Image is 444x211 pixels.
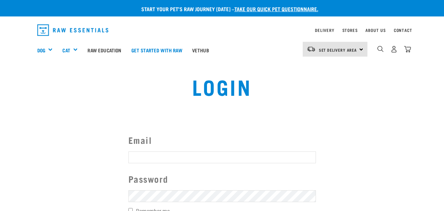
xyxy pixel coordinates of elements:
label: Email [128,133,316,147]
a: Vethub [187,37,214,63]
a: Contact [394,29,412,31]
img: home-icon-1@2x.png [377,46,384,52]
img: user.png [391,46,397,53]
label: Password [128,172,316,186]
a: Stores [342,29,358,31]
a: About Us [365,29,386,31]
a: take our quick pet questionnaire. [234,7,318,10]
h1: Login [86,74,358,98]
a: Delivery [315,29,334,31]
a: Get started with Raw [126,37,187,63]
span: Set Delivery Area [319,49,357,51]
img: Raw Essentials Logo [37,24,109,36]
a: Raw Education [83,37,126,63]
a: Dog [37,46,45,54]
img: home-icon@2x.png [404,46,411,53]
img: van-moving.png [307,46,316,52]
a: Cat [62,46,70,54]
nav: dropdown navigation [32,22,412,39]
